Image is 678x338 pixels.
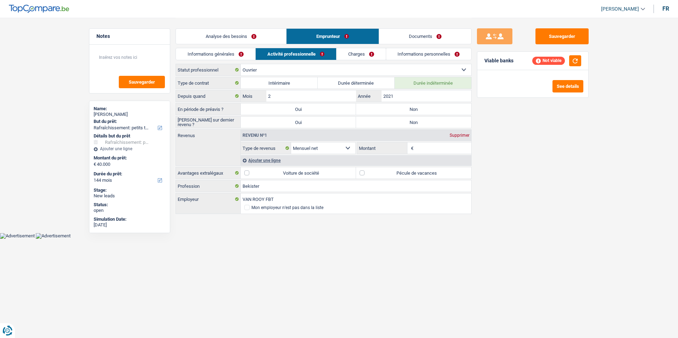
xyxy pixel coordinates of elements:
label: But du prêt: [94,119,164,124]
label: Employeur [176,193,241,205]
div: Name: [94,106,166,112]
label: Voiture de société [241,167,356,179]
label: En période de préavis ? [176,103,241,115]
div: Viable banks [484,58,513,64]
label: Avantages extralégaux [176,167,241,179]
div: [DATE] [94,222,166,228]
label: Non [356,117,471,128]
a: Informations générales [176,48,255,60]
div: New leads [94,193,166,199]
label: Revenus [176,130,240,138]
img: TopCompare Logo [9,5,69,13]
a: Emprunteur [287,29,379,44]
label: Durée déterminée [318,77,395,89]
label: Type de revenus [241,142,291,154]
label: Montant [357,142,407,154]
label: Non [356,103,471,115]
a: Activité professionnelle [256,48,336,60]
label: Durée du prêt: [94,171,164,177]
h5: Notes [96,33,163,39]
label: Statut professionnel [176,64,241,75]
span: € [407,142,415,154]
span: € [94,162,96,167]
button: Sauvegarder [535,28,589,44]
div: Supprimer [448,133,471,137]
label: Pécule de vacances [356,167,471,179]
a: Charges [337,48,386,60]
span: Sauvegarder [129,80,155,84]
div: Ajouter une ligne [241,155,471,165]
div: [PERSON_NAME] [94,112,166,117]
a: Analyse des besoins [176,29,286,44]
div: Stage: [94,187,166,193]
a: Documents [379,29,471,44]
label: [PERSON_NAME] sur dernier revenu ? [176,117,241,128]
div: Simulation Date: [94,216,166,222]
label: Année [356,90,381,102]
label: Profession [176,180,241,192]
div: open [94,208,166,213]
label: Oui [241,103,356,115]
input: AAAA [382,90,471,102]
a: Informations personnelles [386,48,472,60]
label: Durée indéterminée [395,77,472,89]
input: Cherchez votre employeur [241,193,471,205]
label: Depuis quand [176,90,241,102]
input: MM [266,90,356,102]
label: Type de contrat [176,77,241,89]
div: Mon employeur n’est pas dans la liste [251,205,323,210]
a: [PERSON_NAME] [595,3,645,15]
div: Ajouter une ligne [94,146,166,151]
div: Revenu nº1 [241,133,269,137]
img: Advertisement [36,233,71,239]
label: Mois [241,90,266,102]
label: Montant du prêt: [94,155,164,161]
label: Oui [241,117,356,128]
div: Détails but du prêt [94,133,166,139]
div: Not viable [532,57,565,64]
button: Sauvegarder [119,76,165,88]
div: Status: [94,202,166,208]
span: [PERSON_NAME] [601,6,639,12]
label: Intérimaire [241,77,318,89]
div: fr [662,5,669,12]
button: See details [552,80,583,92]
